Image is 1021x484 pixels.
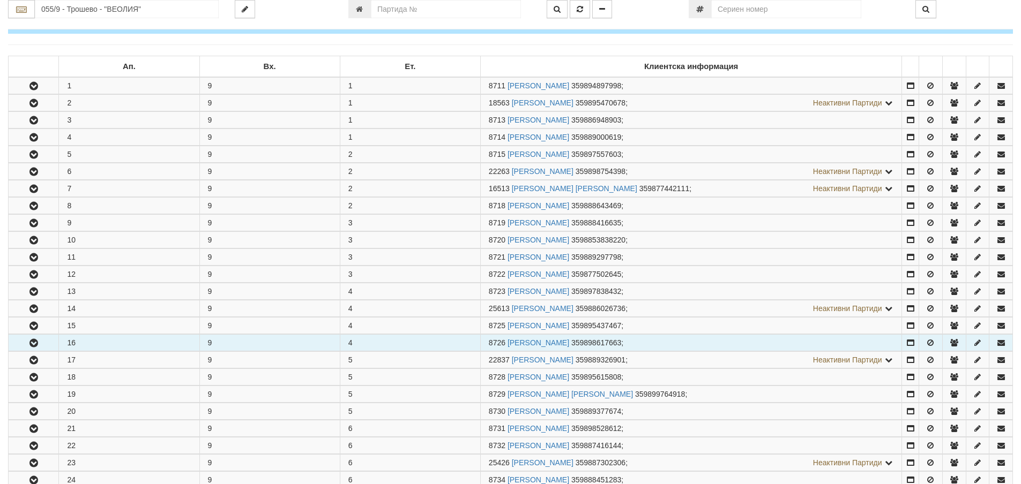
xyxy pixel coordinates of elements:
a: [PERSON_NAME] [508,424,569,433]
span: 359889326901 [576,356,625,364]
span: 359895615808 [571,373,621,381]
span: 4 [348,338,353,347]
span: Партида № [489,373,505,381]
td: 15 [59,317,199,334]
td: Вх.: No sort applied, sorting is disabled [199,56,340,78]
td: ; [480,112,902,128]
a: [PERSON_NAME] [508,81,569,90]
a: [PERSON_NAME] [508,373,569,381]
span: Партида № [489,304,510,313]
td: Ет.: No sort applied, sorting is disabled [340,56,480,78]
span: 359889377674 [571,407,621,415]
a: [PERSON_NAME] [508,407,569,415]
td: ; [480,300,902,317]
span: 1 [348,99,353,107]
a: [PERSON_NAME] [508,201,569,210]
span: 3598853838220 [571,236,625,244]
span: 359898617663 [571,338,621,347]
td: ; [480,232,902,248]
a: [PERSON_NAME] [508,133,569,141]
td: ; [480,180,902,197]
td: 9 [199,215,340,231]
span: Партида № [489,441,505,450]
span: Партида № [489,424,505,433]
a: [PERSON_NAME] [PERSON_NAME] [512,184,637,193]
td: 9 [199,146,340,163]
span: Партида № [489,270,505,278]
b: Вх. [264,62,276,71]
td: ; [480,77,902,94]
span: 359886026736 [576,304,625,313]
span: Неактивни Партиди [813,167,882,176]
b: Клиентска информация [644,62,738,71]
a: [PERSON_NAME] [PERSON_NAME] [508,390,633,398]
td: 18 [59,369,199,385]
td: 4 [59,129,199,146]
span: 2 [348,150,353,158]
span: 359887416144 [571,441,621,450]
td: 9 [199,112,340,128]
a: [PERSON_NAME] [512,99,573,107]
span: 359887302306 [576,458,625,467]
td: 9 [199,335,340,351]
span: Партида № [489,475,505,484]
span: 359886948903 [571,116,621,124]
td: ; [480,352,902,368]
td: ; [480,266,902,283]
span: 359877502645 [571,270,621,278]
td: 9 [199,300,340,317]
td: 17 [59,352,199,368]
td: 22 [59,437,199,454]
td: ; [480,215,902,231]
td: 20 [59,403,199,420]
span: 359888451283 [571,475,621,484]
a: [PERSON_NAME] [512,304,573,313]
span: 2 [348,184,353,193]
span: Партида № [489,81,505,90]
td: 2 [59,95,199,111]
td: ; [480,283,902,300]
td: 14 [59,300,199,317]
span: Партида № [489,287,505,296]
span: 359899764918 [635,390,685,398]
td: ; [480,317,902,334]
td: 9 [199,317,340,334]
a: [PERSON_NAME] [508,253,569,261]
span: 5 [348,356,353,364]
td: ; [480,146,902,163]
td: 11 [59,249,199,266]
td: 9 [59,215,199,231]
td: 10 [59,232,199,248]
span: 359888416635 [571,218,621,227]
a: [PERSON_NAME] [512,167,573,176]
span: 359888643469 [571,201,621,210]
span: Партида № [489,338,505,347]
td: : No sort applied, sorting is disabled [919,56,943,78]
td: 9 [199,455,340,471]
span: Неактивни Партиди [813,99,882,107]
a: [PERSON_NAME] [508,236,569,244]
td: ; [480,95,902,111]
span: 359898754398 [576,167,625,176]
span: Партида № [489,407,505,415]
td: ; [480,129,902,146]
a: [PERSON_NAME] [512,458,573,467]
a: [PERSON_NAME] [508,475,569,484]
span: Партида № [489,201,505,210]
span: Партида № [489,99,510,107]
td: ; [480,163,902,180]
span: 2 [348,201,353,210]
span: Партида № [489,184,510,193]
span: 359897557603 [571,150,621,158]
td: 9 [199,403,340,420]
td: 1 [59,77,199,94]
td: ; [480,335,902,351]
span: 4 [348,321,353,330]
a: [PERSON_NAME] [512,356,573,364]
td: 9 [199,180,340,197]
a: [PERSON_NAME] [508,338,569,347]
span: 1 [348,133,353,141]
span: Партида № [489,218,505,227]
td: 16 [59,335,199,351]
td: 12 [59,266,199,283]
